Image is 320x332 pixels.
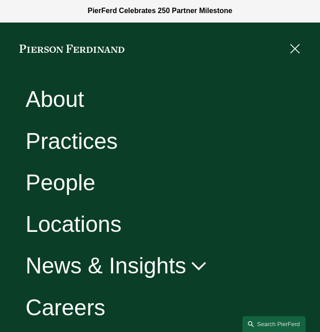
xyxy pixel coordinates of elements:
[242,316,306,332] a: Search this site
[26,171,96,194] a: People
[26,88,84,111] a: About
[26,130,118,152] a: Practices
[26,213,122,236] a: Locations
[26,296,105,319] a: Careers
[26,255,209,277] a: News & Insights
